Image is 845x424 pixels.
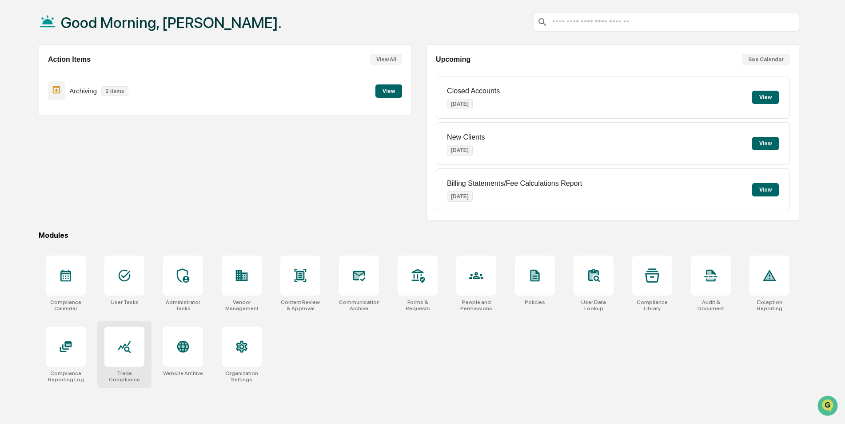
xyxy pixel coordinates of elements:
div: Exception Reporting [749,299,789,312]
h2: Upcoming [436,56,470,64]
span: Attestations [73,112,110,121]
a: 🔎Data Lookup [5,125,60,141]
div: Vendor Management [222,299,262,312]
button: View [752,91,779,104]
div: Policies [525,299,545,305]
img: 1746055101610-c473b297-6a78-478c-a979-82029cc54cd1 [9,68,25,84]
div: User Data Lookup [574,299,614,312]
div: People and Permissions [456,299,496,312]
p: Closed Accounts [447,87,500,95]
div: 🖐️ [9,113,16,120]
p: Billing Statements/Fee Calculations Report [447,180,582,188]
div: Content Review & Approval [280,299,320,312]
button: Start new chat [151,71,162,81]
a: 🖐️Preclearance [5,108,61,124]
p: How can we help? [9,19,162,33]
span: Data Lookup [18,129,56,138]
p: 2 items [101,86,128,96]
h1: Good Morning, [PERSON_NAME]. [61,14,282,32]
div: Modules [39,231,799,240]
button: View [375,84,402,98]
a: 🗄️Attestations [61,108,114,124]
div: 🗄️ [64,113,72,120]
p: [DATE] [447,99,473,109]
div: Start new chat [30,68,146,77]
div: We're available if you need us! [30,77,112,84]
iframe: Open customer support [817,395,841,419]
button: View [752,183,779,196]
p: [DATE] [447,191,473,202]
div: Audit & Document Logs [691,299,731,312]
p: New Clients [447,133,485,141]
div: Website Archive [163,370,203,376]
button: See Calendar [742,54,790,65]
button: View All [370,54,402,65]
div: User Tasks [111,299,139,305]
div: 🔎 [9,130,16,137]
button: View [752,137,779,150]
p: [DATE] [447,145,473,156]
div: Compliance Library [632,299,672,312]
p: Archiving [69,87,97,95]
h2: Action Items [48,56,91,64]
div: Organization Settings [222,370,262,383]
div: Forms & Requests [398,299,438,312]
div: Compliance Reporting Log [46,370,86,383]
span: Pylon [88,151,108,157]
div: Trade Compliance [104,370,144,383]
div: Administrator Tasks [163,299,203,312]
a: Powered byPylon [63,150,108,157]
span: Preclearance [18,112,57,121]
a: View [375,86,402,95]
div: Communications Archive [339,299,379,312]
div: Compliance Calendar [46,299,86,312]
